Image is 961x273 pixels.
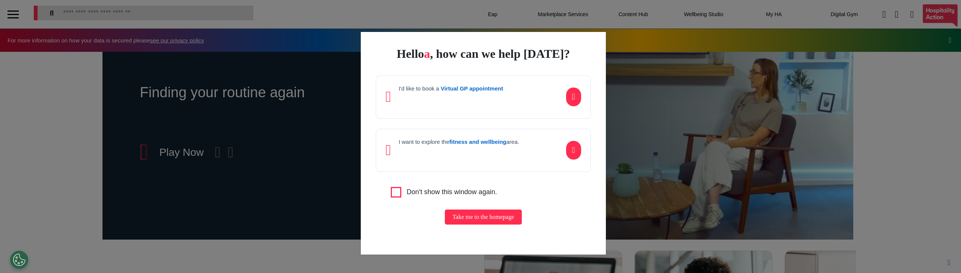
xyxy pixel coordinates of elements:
h4: I'd like to book a [399,85,503,92]
button: Take me to the homepage [445,210,521,225]
strong: fitness and wellbeing [449,139,506,145]
label: Don't show this window again. [407,187,497,198]
div: Hello , how can we help [DATE]? [376,47,590,60]
input: Agree to privacy policy [391,187,401,198]
button: Open Preferences [10,250,29,269]
strong: Virtual GP appointment [441,85,503,92]
span: a [424,47,430,60]
h4: I want to explore the area. [399,139,519,145]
